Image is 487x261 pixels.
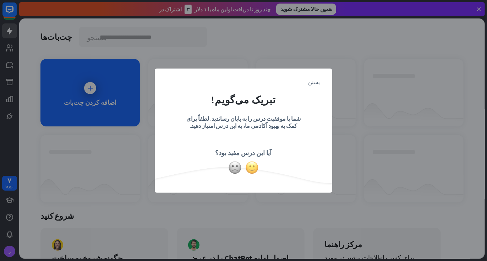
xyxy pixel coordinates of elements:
font: آیا این درس مفید بود؟ [215,149,272,157]
font: بستن [308,79,320,85]
img: چهره‌ای کمی خندان [245,161,259,174]
img: چهره کمی اخمو [228,161,242,174]
button: ویجت چت LiveChat را باز کنید [6,3,27,24]
font: تبریک می‌گویم! [211,93,275,106]
font: شما با موفقیت درس را به پایان رساندید. لطفاً برای کمک به بهبود آکادمی ما، به این درس امتیاز دهید. [186,115,301,129]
